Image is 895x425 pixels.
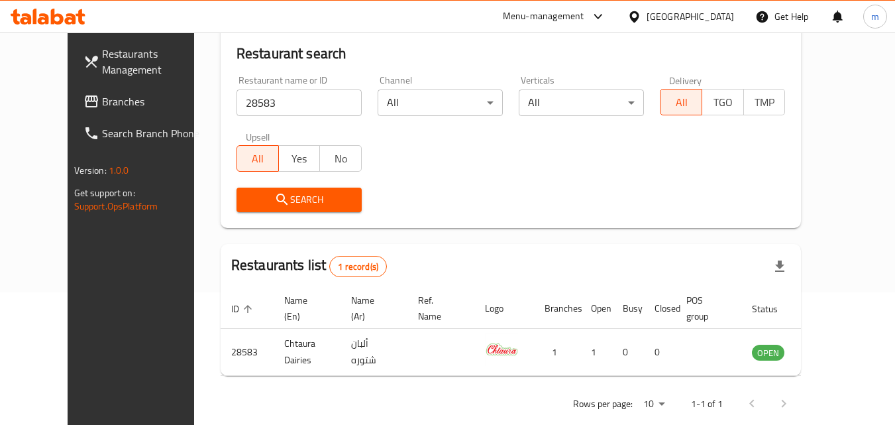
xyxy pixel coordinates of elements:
div: [GEOGRAPHIC_DATA] [647,9,734,24]
button: Yes [278,145,321,172]
div: Total records count [329,256,387,277]
span: Name (Ar) [351,292,392,324]
h2: Restaurants list [231,255,387,277]
button: TGO [702,89,744,115]
td: 0 [644,329,676,376]
th: Open [580,288,612,329]
th: Busy [612,288,644,329]
td: 1 [580,329,612,376]
td: 28583 [221,329,274,376]
a: Branches [73,86,217,117]
label: Upsell [246,132,270,141]
p: 1-1 of 1 [691,396,723,412]
h2: Restaurant search [237,44,786,64]
span: Name (En) [284,292,325,324]
td: 1 [534,329,580,376]
span: Search Branch Phone [102,125,207,141]
td: 0 [612,329,644,376]
span: Yes [284,149,315,168]
div: All [378,90,503,116]
img: Chtaura Dairies [485,333,518,366]
span: Restaurants Management [102,46,207,78]
span: TGO [708,93,739,112]
span: Version: [74,162,107,179]
div: Rows per page: [638,395,670,414]
table: enhanced table [221,288,857,376]
div: Menu-management [503,9,584,25]
span: Status [752,301,795,317]
th: Branches [534,288,580,329]
button: TMP [743,89,786,115]
th: Closed [644,288,676,329]
span: 1 record(s) [330,261,386,273]
label: Delivery [669,76,702,85]
p: Rows per page: [573,396,633,412]
a: Support.OpsPlatform [74,198,158,215]
span: All [666,93,697,112]
span: 1.0.0 [109,162,129,179]
span: m [871,9,879,24]
div: Export file [764,251,796,282]
span: All [242,149,274,168]
span: Branches [102,93,207,109]
span: TMP [749,93,780,112]
td: Chtaura Dairies [274,329,341,376]
div: All [519,90,644,116]
span: No [325,149,356,168]
a: Restaurants Management [73,38,217,86]
button: No [319,145,362,172]
span: Search [247,192,351,208]
span: POS group [686,292,725,324]
span: Get support on: [74,184,135,202]
button: Search [237,188,362,212]
td: ألبان شتوره [341,329,407,376]
span: OPEN [752,345,784,361]
span: Ref. Name [418,292,458,324]
span: ID [231,301,256,317]
input: Search for restaurant name or ID.. [237,90,362,116]
th: Logo [474,288,534,329]
a: Search Branch Phone [73,117,217,149]
button: All [660,89,702,115]
button: All [237,145,279,172]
